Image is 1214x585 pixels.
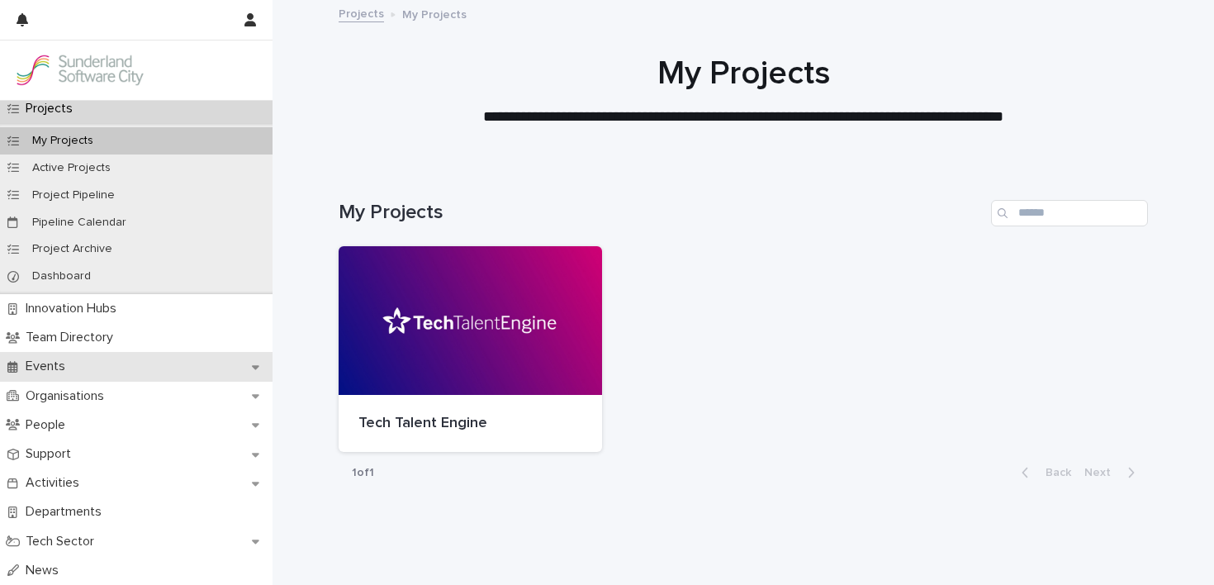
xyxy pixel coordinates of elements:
[991,200,1148,226] input: Search
[19,504,115,520] p: Departments
[339,246,602,453] a: Tech Talent Engine
[402,4,467,22] p: My Projects
[339,453,387,493] p: 1 of 1
[19,301,130,316] p: Innovation Hubs
[339,201,984,225] h1: My Projects
[19,388,117,404] p: Organisations
[19,161,124,175] p: Active Projects
[19,216,140,230] p: Pipeline Calendar
[19,534,107,549] p: Tech Sector
[19,242,126,256] p: Project Archive
[19,269,104,283] p: Dashboard
[1008,465,1078,480] button: Back
[358,415,582,433] p: Tech Talent Engine
[19,188,128,202] p: Project Pipeline
[339,3,384,22] a: Projects
[19,417,78,433] p: People
[19,330,126,345] p: Team Directory
[1078,465,1148,480] button: Next
[1036,467,1071,478] span: Back
[19,134,107,148] p: My Projects
[13,54,145,87] img: Kay6KQejSz2FjblR6DWv
[19,563,72,578] p: News
[19,101,86,117] p: Projects
[19,446,84,462] p: Support
[19,359,78,374] p: Events
[1084,467,1121,478] span: Next
[339,54,1148,93] h1: My Projects
[19,475,92,491] p: Activities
